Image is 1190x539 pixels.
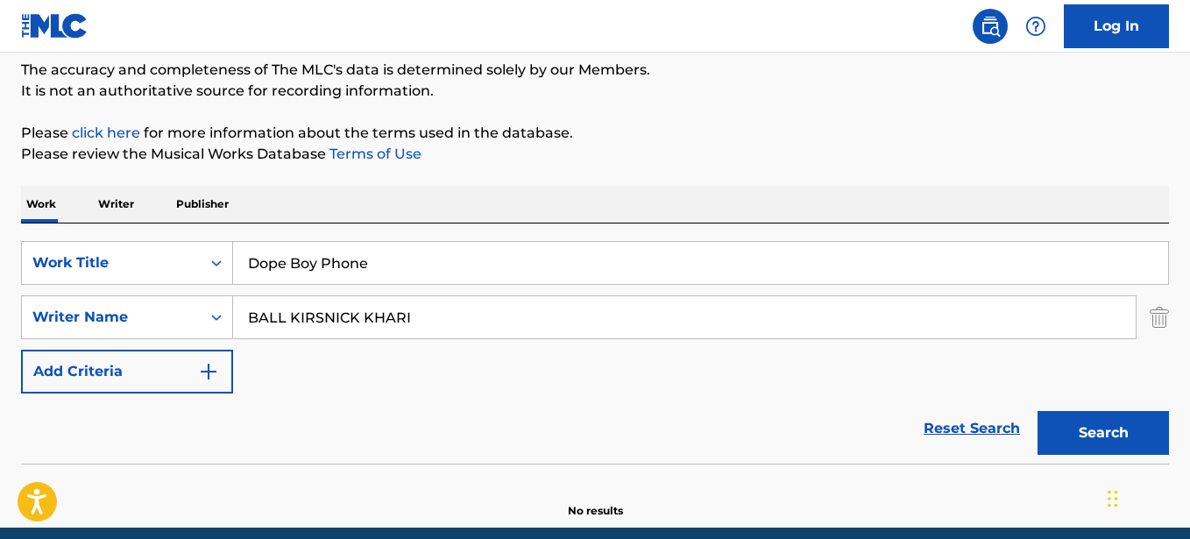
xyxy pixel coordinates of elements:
a: click here [72,124,140,141]
div: Drag [1108,472,1118,525]
p: Writer [93,186,139,223]
img: MLC Logo [21,13,89,39]
p: It is not an authoritative source for recording information. [21,81,1169,102]
a: Log In [1064,4,1169,48]
div: Writer Name [32,307,190,328]
img: Delete Criterion [1150,295,1169,339]
p: The accuracy and completeness of The MLC's data is determined solely by our Members. [21,60,1169,81]
form: Search Form [21,241,1169,464]
a: Public Search [973,9,1008,44]
p: No results [568,482,623,519]
a: Terms of Use [326,145,421,162]
button: Search [1038,411,1169,455]
div: Help [1018,9,1053,44]
p: Please review the Musical Works Database [21,144,1169,165]
div: Work Title [32,252,190,273]
p: Please for more information about the terms used in the database. [21,123,1169,144]
a: Reset Search [915,409,1029,448]
button: Add Criteria [21,350,233,394]
img: search [980,16,1001,37]
p: Publisher [171,186,234,223]
img: 9d2ae6d4665cec9f34b9.svg [198,361,219,382]
p: Work [21,186,61,223]
iframe: Chat Widget [1102,455,1190,539]
img: help [1025,16,1046,37]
